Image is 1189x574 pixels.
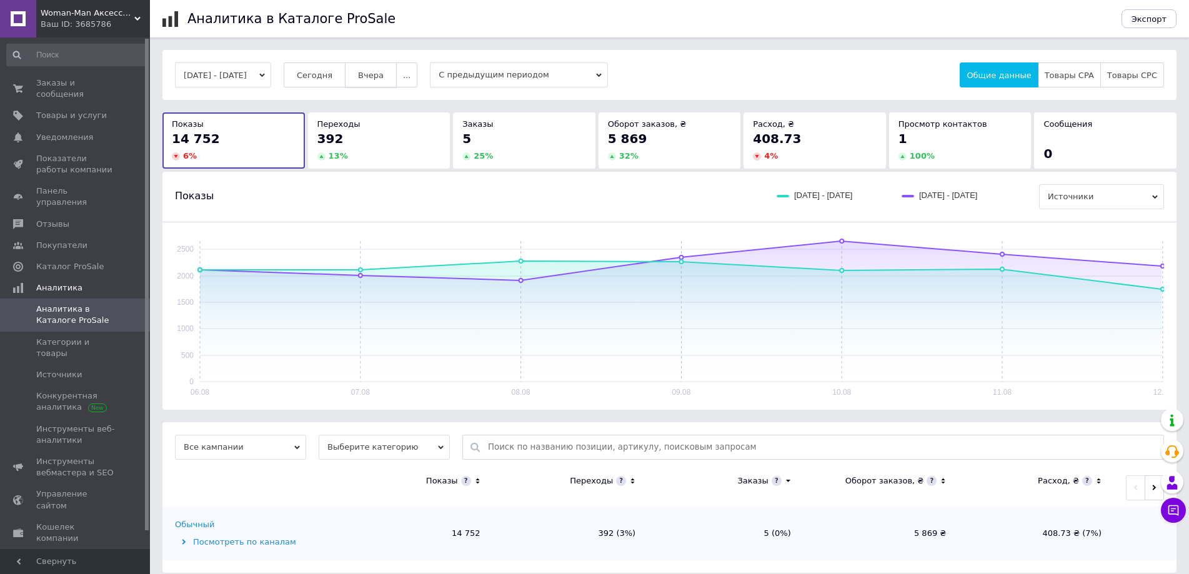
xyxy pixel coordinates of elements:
[183,151,197,161] span: 6 %
[177,272,194,280] text: 2000
[1153,388,1172,397] text: 12.08
[1045,71,1094,80] span: Товары CPA
[672,388,690,397] text: 09.08
[36,488,116,511] span: Управление сайтом
[36,77,116,100] span: Заказы и сообщения
[753,119,794,129] span: Расход, ₴
[430,62,608,87] span: С предыдущим периодом
[493,507,649,560] td: 392 (3%)
[177,324,194,333] text: 1000
[608,119,687,129] span: Оборот заказов, ₴
[462,131,471,146] span: 5
[36,132,93,143] span: Уведомления
[172,131,220,146] span: 14 752
[36,337,116,359] span: Категории и товары
[36,186,116,208] span: Панель управления
[36,390,116,413] span: Конкурентная аналитика
[36,261,104,272] span: Каталог ProSale
[284,62,346,87] button: Сегодня
[329,151,348,161] span: 13 %
[1132,14,1167,24] span: Экспорт
[1100,62,1164,87] button: Товары CPC
[426,475,458,487] div: Показы
[36,522,116,544] span: Кошелек компании
[403,71,410,80] span: ...
[570,475,613,487] div: Переходы
[960,62,1038,87] button: Общие данные
[1107,71,1157,80] span: Товары CPC
[737,475,768,487] div: Заказы
[474,151,493,161] span: 25 %
[175,519,214,530] div: Обычный
[910,151,935,161] span: 100 %
[993,388,1012,397] text: 11.08
[36,240,87,251] span: Покупатели
[462,119,493,129] span: Заказы
[41,7,134,19] span: Woman-Man Аксессуары для Женщин и Мужчин
[36,219,69,230] span: Отзывы
[1043,146,1052,161] span: 0
[36,282,82,294] span: Аналитика
[845,475,924,487] div: Оборот заказов, ₴
[175,189,214,203] span: Показы
[36,110,107,121] span: Товары и услуги
[177,298,194,307] text: 1500
[41,19,150,30] div: Ваш ID: 3685786
[36,423,116,446] span: Инструменты веб-аналитики
[172,119,204,129] span: Показы
[36,456,116,478] span: Инструменты вебмастера и SEO
[648,507,803,560] td: 5 (0%)
[175,537,334,548] div: Посмотреть по каналам
[337,507,493,560] td: 14 752
[175,62,271,87] button: [DATE] - [DATE]
[1122,9,1177,28] button: Экспорт
[181,351,194,360] text: 500
[512,388,530,397] text: 08.08
[317,119,361,129] span: Переходы
[898,131,907,146] span: 1
[898,119,987,129] span: Просмотр контактов
[36,369,82,380] span: Источники
[317,131,344,146] span: 392
[958,507,1114,560] td: 408.73 ₴ (7%)
[189,377,194,386] text: 0
[191,388,209,397] text: 06.08
[345,62,397,87] button: Вчера
[175,435,306,460] span: Все кампании
[1161,498,1186,523] button: Чат с покупателем
[1043,119,1092,129] span: Сообщения
[319,435,450,460] span: Выберите категорию
[177,245,194,254] text: 2500
[396,62,417,87] button: ...
[488,435,1157,459] input: Поиск по названию позиции, артикулу, поисковым запросам
[187,11,396,26] h1: Аналитика в Каталоге ProSale
[6,44,147,66] input: Поиск
[832,388,851,397] text: 10.08
[803,507,959,560] td: 5 869 ₴
[764,151,778,161] span: 4 %
[351,388,370,397] text: 07.08
[297,71,332,80] span: Сегодня
[1039,184,1164,209] span: Источники
[619,151,639,161] span: 32 %
[1038,475,1079,487] div: Расход, ₴
[36,304,116,326] span: Аналитика в Каталоге ProSale
[36,153,116,176] span: Показатели работы компании
[967,71,1031,80] span: Общие данные
[1038,62,1101,87] button: Товары CPA
[358,71,384,80] span: Вчера
[753,131,801,146] span: 408.73
[608,131,647,146] span: 5 869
